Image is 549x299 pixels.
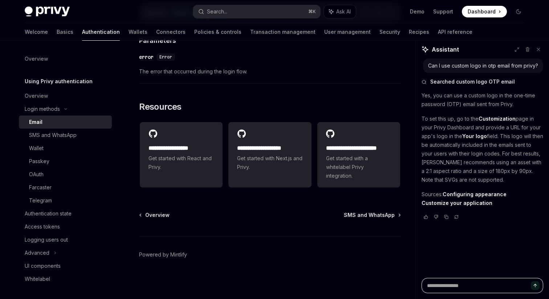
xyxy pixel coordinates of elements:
[25,209,72,218] div: Authentication state
[336,8,351,15] span: Ask AI
[250,23,316,41] a: Transaction management
[145,211,170,219] span: Overview
[25,249,49,257] div: Advanced
[207,7,227,16] div: Search...
[422,200,492,206] a: Customize your application
[82,23,120,41] a: Authentication
[410,8,424,15] a: Demo
[422,190,543,207] p: Sources:
[344,211,395,219] span: SMS and WhatsApp
[422,91,543,109] p: Yes, you can use a custom logo in the one-time password (OTP) email sent from Privy.
[326,154,391,180] span: Get started with a whitelabel Privy integration.
[479,116,516,122] strong: Customization
[25,92,48,100] div: Overview
[19,142,112,155] a: Wallet
[409,23,429,41] a: Recipes
[29,170,44,179] div: OAuth
[513,6,524,17] button: Toggle dark mode
[194,23,241,41] a: Policies & controls
[19,194,112,207] a: Telegram
[432,45,459,54] span: Assistant
[139,53,154,61] div: error
[19,116,112,129] a: Email
[19,155,112,168] a: Passkey
[29,183,52,192] div: Farcaster
[25,105,60,113] div: Login methods
[19,89,112,102] a: Overview
[237,154,302,171] span: Get started with Next.js and Privy.
[129,23,147,41] a: Wallets
[25,222,60,231] div: Access tokens
[139,67,401,76] span: The error that occurred during the login flow.
[25,77,93,86] h5: Using Privy authentication
[19,259,112,272] a: UI components
[25,275,50,283] div: Whitelabel
[19,233,112,246] a: Logging users out
[25,262,61,270] div: UI components
[379,23,400,41] a: Security
[25,7,70,17] img: dark logo
[462,133,487,139] strong: Your logo
[149,154,214,171] span: Get started with React and Privy.
[29,144,44,153] div: Wallet
[29,196,52,205] div: Telegram
[159,54,172,60] span: Error
[438,23,472,41] a: API reference
[468,8,496,15] span: Dashboard
[324,5,356,18] button: Ask AI
[19,168,112,181] a: OAuth
[308,9,316,15] span: ⌘ K
[19,181,112,194] a: Farcaster
[324,23,371,41] a: User management
[193,5,320,18] button: Search...⌘K
[428,62,538,69] div: Can I use custom logo in otp email from privy?
[433,8,453,15] a: Support
[57,23,73,41] a: Basics
[25,54,48,63] div: Overview
[25,23,48,41] a: Welcome
[19,207,112,220] a: Authentication state
[422,78,543,85] button: Searched custom logo OTP email
[29,131,77,140] div: SMS and WhatsApp
[19,129,112,142] a: SMS and WhatsApp
[139,251,187,258] a: Powered by Mintlify
[19,220,112,233] a: Access tokens
[443,191,507,198] a: Configuring appearance
[25,235,68,244] div: Logging users out
[344,211,400,219] a: SMS and WhatsApp
[29,157,49,166] div: Passkey
[19,272,112,286] a: Whitelabel
[19,52,112,65] a: Overview
[139,101,182,113] span: Resources
[430,78,515,85] span: Searched custom logo OTP email
[462,6,507,17] a: Dashboard
[29,118,42,126] div: Email
[140,211,170,219] a: Overview
[531,281,540,290] button: Send message
[422,114,543,184] p: To set this up, go to the page in your Privy Dashboard and provide a URL for your app's logo in t...
[156,23,186,41] a: Connectors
